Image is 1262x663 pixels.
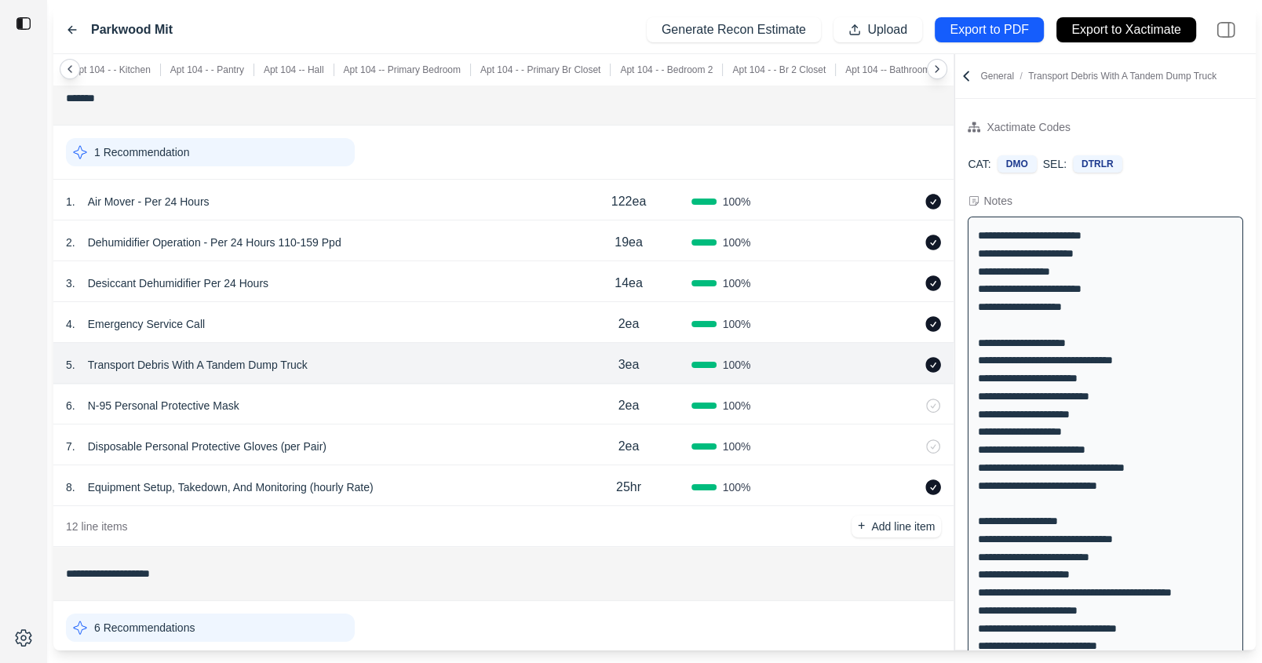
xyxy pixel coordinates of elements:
[723,316,751,332] span: 100 %
[66,316,75,332] p: 4 .
[66,235,75,250] p: 2 .
[845,64,930,76] p: Apt 104 -- Bathroom
[618,437,640,456] p: 2ea
[94,620,195,636] p: 6 Recommendations
[82,313,211,335] p: Emergency Service Call
[66,194,75,209] p: 1 .
[344,64,461,76] p: Apt 104 -- Primary Bedroom
[82,272,275,294] p: Desiccant Dehumidifier Per 24 Hours
[723,357,751,373] span: 100 %
[66,439,75,454] p: 7 .
[723,398,751,413] span: 100 %
[620,64,713,76] p: Apt 104 - - Bedroom 2
[852,515,941,537] button: +Add line item
[91,20,173,39] label: Parkwood Mit
[66,275,75,291] p: 3 .
[723,194,751,209] span: 100 %
[16,16,31,31] img: toggle sidebar
[1028,71,1216,82] span: Transport Debris With A Tandem Dump Truck
[82,435,333,457] p: Disposable Personal Protective Gloves (per Pair)
[264,64,324,76] p: Apt 104 -- Hall
[723,479,751,495] span: 100 %
[950,21,1028,39] p: Export to PDF
[1043,156,1067,172] p: SEL:
[616,478,641,497] p: 25hr
[615,233,643,252] p: 19ea
[647,17,821,42] button: Generate Recon Estimate
[66,519,128,534] p: 12 line items
[170,64,244,76] p: Apt 104 - - Pantry
[833,17,922,42] button: Upload
[82,395,246,417] p: N-95 Personal Protective Mask
[968,156,990,172] p: CAT:
[82,354,314,376] p: Transport Debris With A Tandem Dump Truck
[618,396,640,415] p: 2ea
[611,192,647,211] p: 122ea
[871,519,935,534] p: Add line item
[732,64,826,76] p: Apt 104 - - Br 2 Closet
[723,235,751,250] span: 100 %
[662,21,806,39] p: Generate Recon Estimate
[998,155,1037,173] div: DMO
[615,274,643,293] p: 14ea
[983,193,1012,209] div: Notes
[1209,13,1243,47] img: right-panel.svg
[987,118,1071,137] div: Xactimate Codes
[66,357,75,373] p: 5 .
[66,398,75,413] p: 6 .
[82,231,348,253] p: Dehumidifier Operation - Per 24 Hours 110-159 Ppd
[82,476,380,498] p: Equipment Setup, Takedown, And Monitoring (hourly Rate)
[858,517,865,535] p: +
[82,191,216,213] p: Air Mover - Per 24 Hours
[480,64,600,76] p: Apt 104 - - Primary Br Closet
[1014,71,1028,82] span: /
[723,439,751,454] span: 100 %
[1071,21,1181,39] p: Export to Xactimate
[1073,155,1122,173] div: DTRLR
[66,479,75,495] p: 8 .
[867,21,907,39] p: Upload
[980,70,1216,82] p: General
[723,275,751,291] span: 100 %
[72,64,150,76] p: Apt 104 - - Kitchen
[935,17,1044,42] button: Export to PDF
[618,355,640,374] p: 3ea
[94,144,189,160] p: 1 Recommendation
[618,315,640,333] p: 2ea
[1056,17,1196,42] button: Export to Xactimate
